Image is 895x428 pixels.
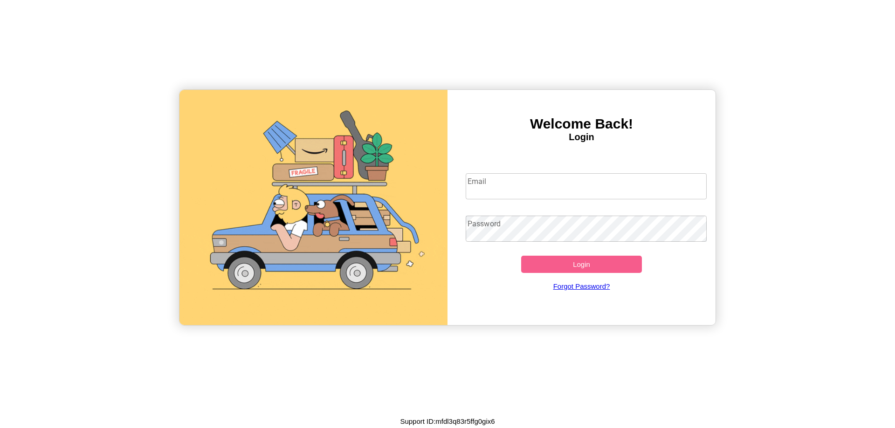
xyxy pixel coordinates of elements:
[521,256,642,273] button: Login
[461,273,702,299] a: Forgot Password?
[447,116,716,132] h3: Welcome Back!
[179,90,447,325] img: gif
[400,415,495,428] p: Support ID: mfdl3q83r5ffg0gix6
[447,132,716,143] h4: Login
